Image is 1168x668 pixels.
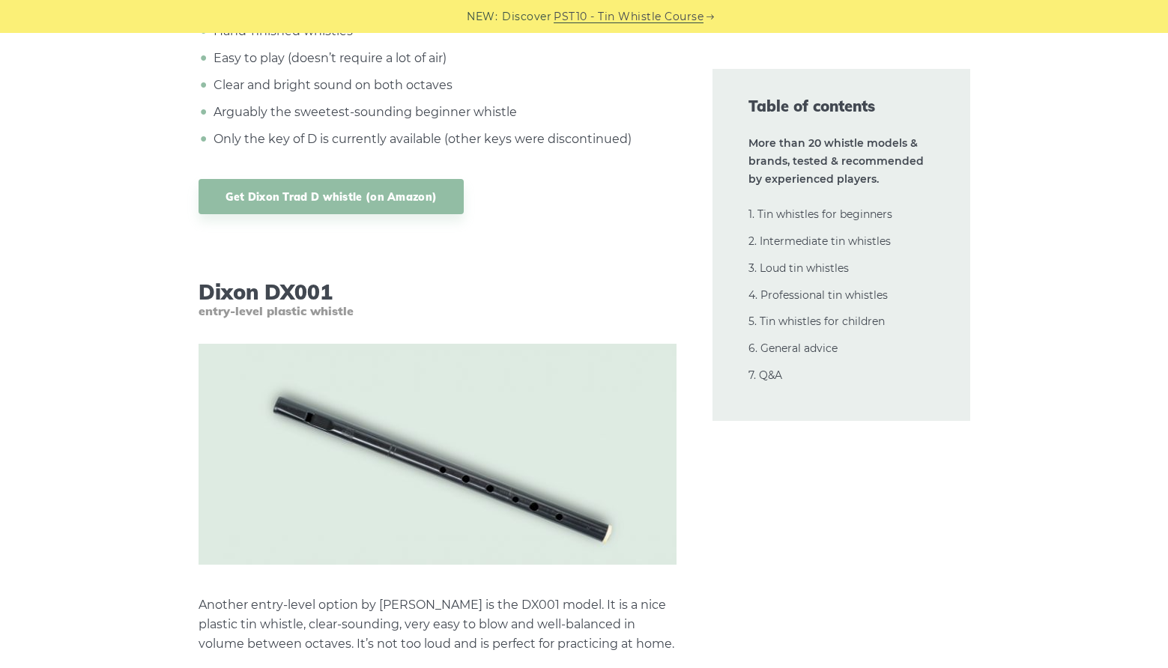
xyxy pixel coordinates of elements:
h3: Dixon DX001 [199,279,677,319]
span: Table of contents [748,96,934,117]
a: 4. Professional tin whistles [748,288,888,302]
a: Get Dixon Trad D whistle (on Amazon) [199,179,465,214]
span: entry-level plastic whistle [199,304,677,318]
a: PST10 - Tin Whistle Course [554,8,703,25]
span: NEW: [467,8,497,25]
a: 6. General advice [748,341,838,355]
img: Tony Dixon DX001 Tin Whistle [199,344,677,565]
a: 1. Tin whistles for beginners [748,207,892,221]
li: Clear and bright sound on both octaves [210,76,677,95]
p: Another entry-level option by [PERSON_NAME] is the DX001 model. It is a nice plastic tin whistle,... [199,595,677,654]
li: Only the key of D is currently available (other keys were discontinued) [210,130,677,149]
span: Discover [502,8,551,25]
strong: More than 20 whistle models & brands, tested & recommended by experienced players. [748,136,924,186]
a: 2. Intermediate tin whistles [748,234,891,248]
a: 3. Loud tin whistles [748,261,849,275]
a: 5. Tin whistles for children [748,315,885,328]
li: Easy to play (doesn’t require a lot of air) [210,49,677,68]
li: Arguably the sweetest-sounding beginner whistle [210,103,677,122]
a: 7. Q&A [748,368,782,382]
